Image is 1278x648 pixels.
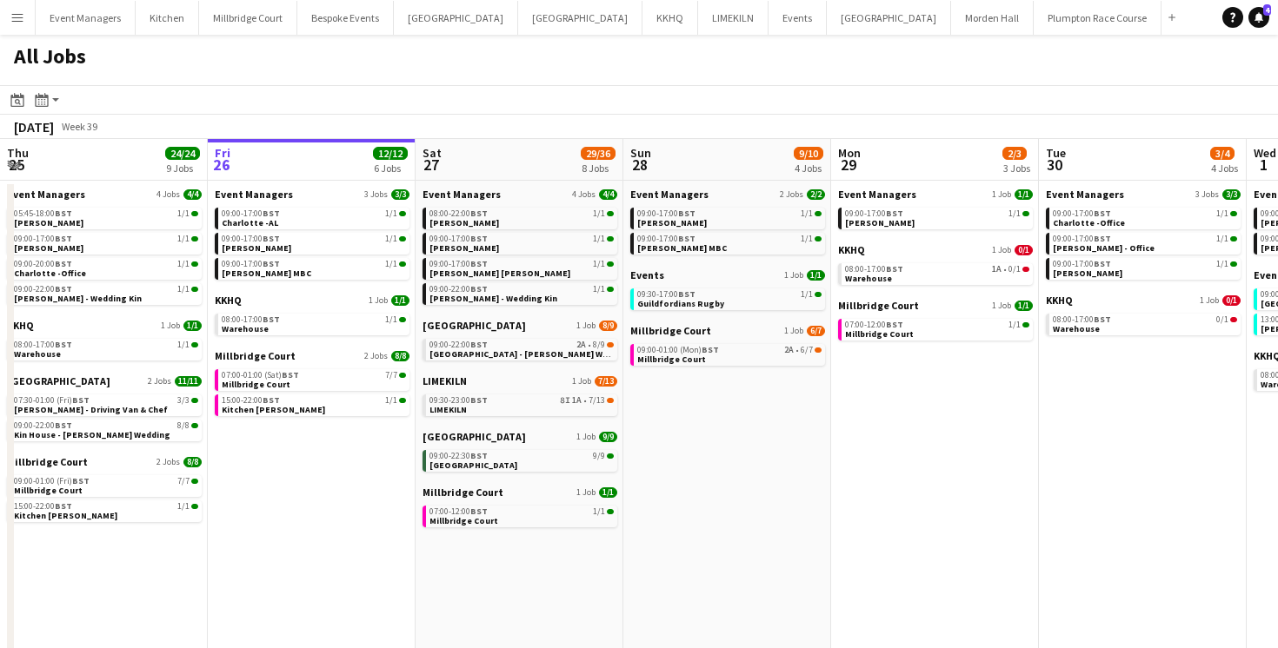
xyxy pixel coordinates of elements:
span: 1/1 [593,285,605,294]
span: BST [678,288,696,300]
a: 08:00-17:00BST0/1Warehouse [1053,314,1237,334]
div: [DATE] [14,118,54,136]
span: Magda - AL [14,242,83,254]
button: [GEOGRAPHIC_DATA] [827,1,951,35]
span: 1/1 [385,235,397,243]
button: Events [769,1,827,35]
span: 9/9 [599,432,617,442]
a: 09:00-01:00 (Mon)BST2A•6/7Millbridge Court [637,344,822,364]
span: 4 [1263,4,1271,16]
span: 08:00-17:00 [845,265,903,274]
a: 09:00-17:00BST1/1[PERSON_NAME] MBC [222,258,406,278]
span: BST [55,258,72,269]
span: 2A [576,341,586,349]
span: 0/1 [1216,315,1228,324]
span: BST [678,208,696,219]
span: BST [263,233,280,244]
span: 1/1 [177,235,190,243]
span: 8/9 [599,321,617,331]
span: 09:00-17:00 [845,209,903,218]
span: BST [886,319,903,330]
span: 09:00-22:00 [14,421,72,430]
span: BST [470,258,488,269]
button: Bespoke Events [297,1,394,35]
span: 1/1 [599,487,617,498]
span: 7/7 [177,477,190,486]
span: BST [886,263,903,274]
span: Molly LK [429,268,570,279]
span: 4/4 [183,189,202,200]
span: BST [470,339,488,350]
span: 09:00-17:00 [1053,260,1111,268]
a: 05:45-18:00BST1/1[PERSON_NAME] [14,208,198,228]
span: 2 Jobs [156,457,180,467]
span: BST [263,208,280,219]
button: KKHQ [642,1,698,35]
a: 09:30-17:00BST1/1Guildfordians Rugby [637,288,822,308]
button: Plumpton Race Course [1034,1,1162,35]
span: Millbridge Court [845,328,914,340]
span: 7/13 [595,376,617,387]
span: 1A [992,265,1002,274]
span: 09:00-22:00 [14,285,72,294]
div: Event Managers4 Jobs4/405:45-18:00BST1/1[PERSON_NAME]09:00-17:00BST1/1[PERSON_NAME]09:00-20:00BST... [7,188,202,319]
span: 1 Job [369,295,388,306]
span: 09:00-17:00 [429,260,488,268]
a: 09:00-17:00BST1/1[PERSON_NAME] [14,233,198,253]
span: 15:00-22:00 [222,396,280,405]
a: 09:00-17:00BST1/1[PERSON_NAME] [222,233,406,253]
a: 09:00-17:00BST1/1[PERSON_NAME] [637,208,822,228]
span: 8/8 [391,351,409,361]
button: [GEOGRAPHIC_DATA] [394,1,518,35]
div: [GEOGRAPHIC_DATA]1 Job9/909:00-22:30BST9/9[GEOGRAPHIC_DATA] [423,430,617,486]
span: BST [55,233,72,244]
span: BST [470,233,488,244]
span: Gina - Wedding Kin [14,293,142,304]
div: LIMEKILN1 Job7/1309:30-23:00BST8I1A•7/13LIMEKILN [423,374,617,430]
span: Gina - Office [1053,242,1155,254]
span: 1/1 [807,270,825,281]
a: Event Managers4 Jobs4/4 [7,188,202,201]
span: 6/7 [807,326,825,336]
span: BST [1094,208,1111,219]
span: BST [470,450,488,461]
a: 15:00-22:00BST1/1Kitchen [PERSON_NAME] [222,394,406,414]
a: 08:00-22:00BST1/1[PERSON_NAME] [429,208,614,228]
span: 1 Job [784,270,803,281]
span: 2 Jobs [780,189,803,200]
div: [GEOGRAPHIC_DATA]2 Jobs11/1107:30-01:00 (Fri)BST3/3[PERSON_NAME] - Driving Van & Chef09:00-22:00B... [7,374,202,455]
span: Thu [7,145,29,161]
span: Harvey Kin - Driving Van & Chef [14,404,168,415]
span: 1 Job [992,245,1011,255]
span: 09:00-17:00 [1053,209,1111,218]
a: Millbridge Court1 Job1/1 [423,486,617,499]
span: 09:00-17:00 [637,209,696,218]
span: 08:00-17:00 [222,315,280,324]
span: BST [470,506,488,517]
div: Event Managers1 Job1/109:00-17:00BST1/1[PERSON_NAME] [838,188,1033,243]
span: Kin House - Pitchford Wedding [429,348,632,360]
span: 1 Job [576,321,596,331]
div: Events1 Job1/109:30-17:00BST1/1Guildfordians Rugby [630,268,825,324]
span: 09:00-01:00 (Fri) [14,477,90,486]
span: 1 Job [992,301,1011,311]
div: Millbridge Court2 Jobs8/809:00-01:00 (Fri)BST7/7Millbridge Court15:00-22:00BST1/1Kitchen [PERSON_... [7,455,202,526]
span: 1/1 [801,209,813,218]
span: 1A [572,396,582,405]
span: BST [702,344,719,355]
span: 4/4 [599,189,617,200]
span: Charlotte -AL [222,217,278,228]
span: 1/1 [177,285,190,294]
span: 1 Job [576,432,596,442]
span: Magda - AL [429,242,499,254]
span: LIMEKILN [429,404,467,415]
button: Kitchen [136,1,199,35]
div: Millbridge Court2 Jobs8/807:00-01:00 (Sat)BST7/7Millbridge Court15:00-22:00BST1/1Kitchen [PERSON_... [215,349,409,420]
span: Gina - Wedding Kin [429,293,557,304]
div: KKHQ1 Job0/108:00-17:00BST0/1Warehouse [1046,294,1241,339]
span: Millbridge Court [637,354,706,365]
a: Event Managers2 Jobs2/2 [630,188,825,201]
a: 4 [1248,7,1269,28]
span: 9/9 [593,452,605,460]
span: Millbridge Court [423,486,503,499]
